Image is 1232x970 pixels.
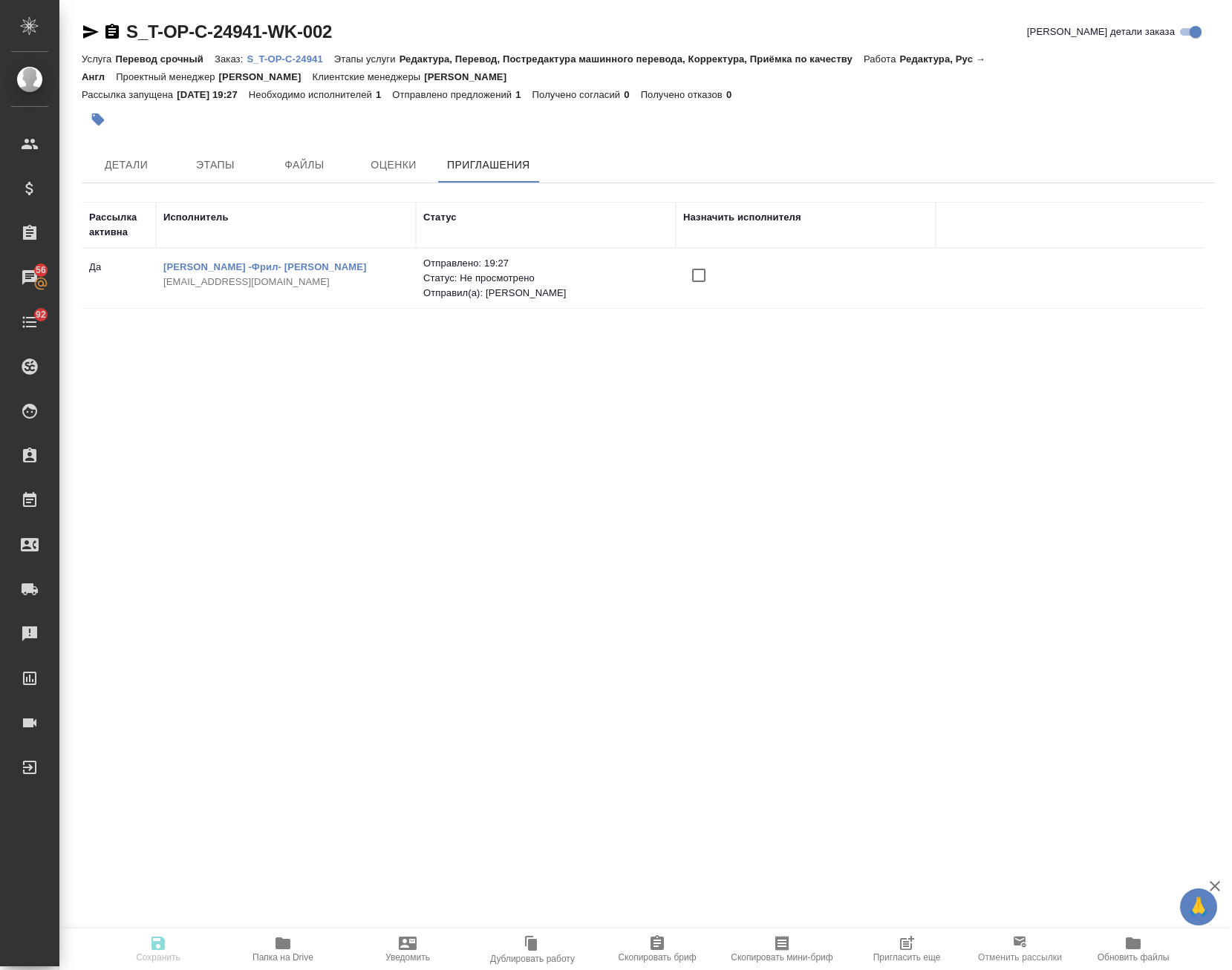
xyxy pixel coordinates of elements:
[163,275,408,289] p: [EMAIL_ADDRESS][DOMAIN_NAME]
[116,71,218,82] p: Проектный менеджер
[447,156,530,174] span: Приглашения
[180,156,251,174] span: Этапы
[27,307,55,322] span: 92
[163,261,366,272] a: [PERSON_NAME] -Фрил- [PERSON_NAME]
[392,89,515,100] p: Отправлено предложений
[400,53,864,65] p: Редактура, Перевод, Постредактура машинного перевода, Корректура, Приёмка по качеству
[532,89,625,100] p: Получено согласий
[1180,888,1217,925] button: 🙏
[334,53,400,65] p: Этапы услуги
[219,71,313,82] p: [PERSON_NAME]
[424,71,518,82] p: [PERSON_NAME]
[82,103,114,136] button: Добавить тэг
[1186,891,1211,923] span: 🙏
[247,53,333,65] p: S_T-OP-C-24941
[4,304,56,341] a: 92
[683,210,801,225] div: Назначить исполнителя
[313,71,425,82] p: Клиентские менеджеры
[624,89,640,100] p: 0
[726,89,743,100] p: 0
[423,210,457,225] div: Статус
[115,53,215,65] p: Перевод срочный
[515,89,532,100] p: 1
[91,156,162,174] span: Детали
[215,53,247,65] p: Заказ:
[423,286,668,301] p: Отправил(а): [PERSON_NAME]
[126,22,332,42] a: S_T-OP-C-24941-WK-002
[423,271,668,286] p: Статус: Не просмотрено
[864,53,900,65] p: Работа
[247,52,333,65] a: S_T-OP-C-24941
[4,259,56,296] a: 56
[89,210,149,240] div: Рассылка активна
[163,210,229,225] div: Исполнитель
[423,256,668,271] p: Отправлено: 19:27
[269,156,340,174] span: Файлы
[376,89,392,100] p: 1
[103,23,121,41] button: Скопировать ссылку
[641,89,726,100] p: Получено отказов
[82,89,177,100] p: Рассылка запущена
[249,89,376,100] p: Необходимо исполнителей
[82,23,100,41] button: Скопировать ссылку для ЯМессенджера
[358,156,429,174] span: Оценки
[82,252,156,304] td: Да
[177,89,249,100] p: [DATE] 19:27
[1027,24,1175,39] span: [PERSON_NAME] детали заказа
[27,263,55,278] span: 56
[82,53,115,65] p: Услуга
